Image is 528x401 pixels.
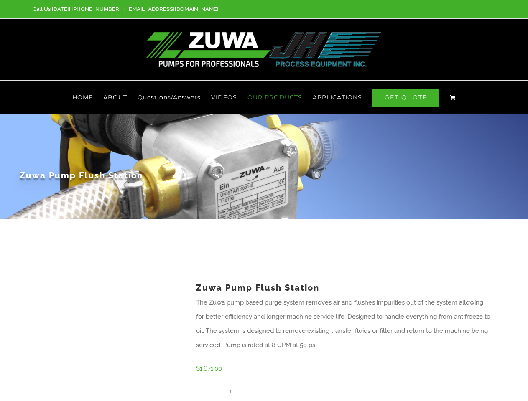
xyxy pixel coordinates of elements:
[196,365,222,372] bdi: 1,671.00
[450,81,456,114] a: View Cart
[211,94,237,100] span: VIDEOS
[72,81,93,114] a: HOME
[247,94,302,100] span: OUR PRODUCTS
[313,94,362,100] span: APPLICATIONS
[138,94,201,100] span: Questions/Answers
[72,94,93,100] span: HOME
[103,81,127,114] a: ABOUT
[313,81,362,114] a: APPLICATIONS
[211,81,237,114] a: VIDEOS
[247,81,302,114] a: OUR PRODUCTS
[138,81,201,114] a: Questions/Answers
[103,94,127,100] span: ABOUT
[196,365,200,372] span: $
[33,81,495,114] nav: Main Menu
[196,295,492,352] p: The Zuwa pump based purge system removes air and flushes impurities out of the system allowing fo...
[20,158,509,181] h1: Zuwa Pump Flush Station
[372,81,439,114] a: GET QUOTE
[33,6,121,12] span: Call Us [DATE]! [PHONE_NUMBER]
[372,89,439,107] span: GET QUOTE
[127,6,219,12] a: [EMAIL_ADDRESS][DOMAIN_NAME]
[196,272,492,295] h1: Zuwa Pump Flush Station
